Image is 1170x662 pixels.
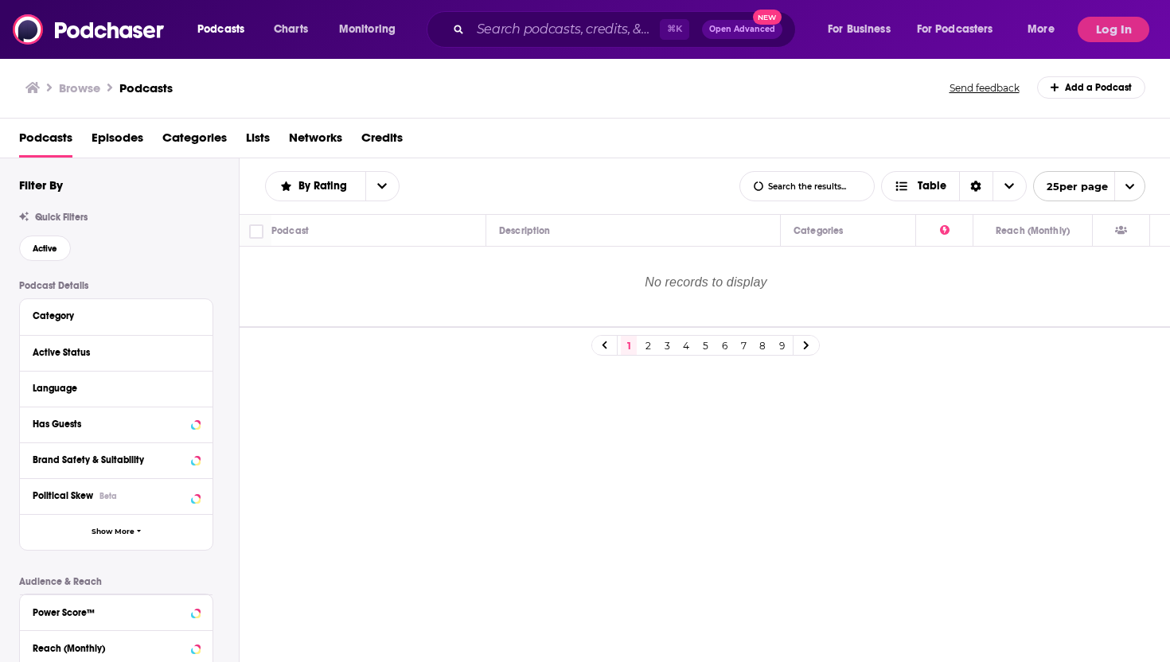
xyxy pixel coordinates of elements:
a: Podcasts [119,80,173,95]
div: Has Guests [33,419,186,430]
span: More [1028,18,1055,41]
div: Category [33,310,189,321]
a: 9 [774,336,790,355]
button: Reach (Monthly) [33,637,200,657]
p: Audience & Reach [19,576,213,587]
h2: Choose List sort [265,171,400,201]
div: Has Guests [1115,221,1127,240]
span: 25 per page [1034,174,1108,199]
span: Charts [274,18,308,41]
span: Show More [92,528,135,536]
a: Networks [289,125,342,158]
a: Lists [246,125,270,158]
img: Podchaser - Follow, Share and Rate Podcasts [13,14,166,45]
span: Quick Filters [35,212,88,223]
span: Active [33,244,57,253]
span: Table [918,181,946,192]
button: Log In [1078,17,1149,42]
span: Monitoring [339,18,396,41]
div: Reach (Monthly) [996,221,1070,240]
button: Brand Safety & Suitability [33,450,200,469]
div: Categories [794,221,843,240]
div: Beta [99,491,117,501]
div: Language [33,383,189,394]
a: Podcasts [19,125,72,158]
button: open menu [1016,17,1074,42]
span: By Rating [298,181,353,192]
input: Search podcasts, credits, & more... [470,17,660,42]
a: 5 [697,336,713,355]
div: Search podcasts, credits, & more... [442,11,811,48]
button: Send feedback [945,81,1024,95]
div: Sort Direction [959,172,993,201]
button: open menu [365,172,399,201]
button: open menu [328,17,416,42]
a: 1 [621,336,637,355]
button: open menu [907,17,1016,42]
span: Political Skew [33,490,93,501]
div: Description [499,221,550,240]
span: For Business [828,18,891,41]
a: 8 [755,336,770,355]
a: 3 [659,336,675,355]
button: Active [19,236,71,261]
a: Credits [361,125,403,158]
div: Reach (Monthly) [33,643,186,654]
span: ⌘ K [660,19,689,40]
button: Language [33,378,200,398]
button: open menu [817,17,911,42]
button: Has Guests [33,414,200,434]
div: Brand Safety & Suitability [33,454,186,465]
a: 2 [640,336,656,355]
button: Show More [20,514,213,550]
button: Power Score™ [33,602,200,621]
div: Podcast [271,221,309,240]
button: open menu [186,17,265,42]
p: Podcast Details [19,280,213,291]
a: Add a Podcast [1037,76,1146,99]
button: Open AdvancedNew [702,20,782,39]
div: Power Score™ [33,607,186,618]
button: open menu [1033,171,1145,201]
a: 7 [735,336,751,355]
button: Choose View [881,171,1027,201]
a: Charts [263,17,318,42]
button: Active Status [33,342,200,362]
h2: Filter By [19,177,63,193]
div: Active Status [33,347,189,358]
button: open menu [266,181,365,192]
div: Power Score [940,221,950,240]
a: Categories [162,125,227,158]
span: New [753,10,782,25]
h3: Browse [59,80,100,95]
span: For Podcasters [917,18,993,41]
span: Open Advanced [709,25,775,33]
button: Political SkewBeta [33,485,200,505]
a: 4 [678,336,694,355]
span: Podcasts [197,18,244,41]
a: Episodes [92,125,143,158]
button: Category [33,306,200,325]
a: 6 [716,336,732,355]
